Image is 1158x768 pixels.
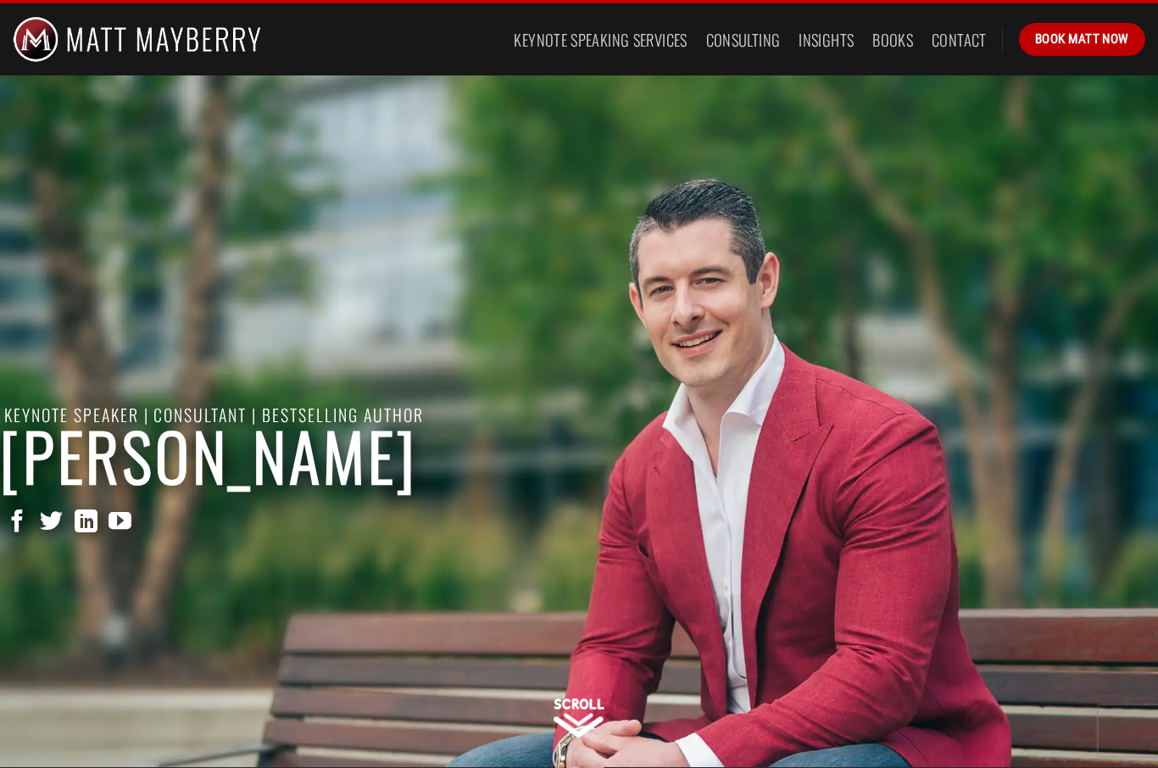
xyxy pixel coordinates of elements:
img: Scroll Down [554,698,604,737]
a: Follow on Facebook [6,510,29,536]
img: Matt Mayberry [13,3,261,75]
a: Follow on LinkedIn [75,510,97,536]
a: Books [872,25,913,55]
a: Contact [932,25,987,55]
a: Keynote Speaking Services [514,25,687,55]
a: Insights [799,25,854,55]
span: Book Matt Now [1035,29,1129,49]
a: Consulting [706,25,781,55]
a: Follow on Twitter [40,510,63,536]
a: Follow on YouTube [109,510,131,536]
a: Book Matt Now [1019,23,1145,55]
